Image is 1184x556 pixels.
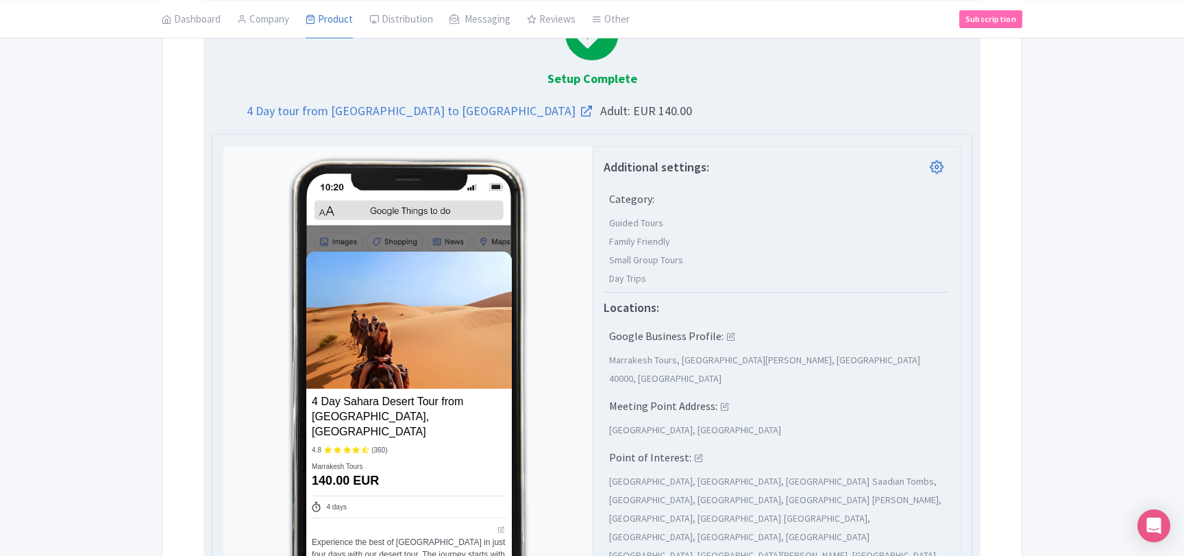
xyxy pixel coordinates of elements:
[609,424,781,436] span: [GEOGRAPHIC_DATA], [GEOGRAPHIC_DATA]
[306,252,512,389] img: 4%20days%20desert%20tours%20from%20marrakech.jpg
[547,71,637,86] span: Setup Complete
[959,10,1022,27] a: Subscription
[609,191,654,207] label: Category:
[609,398,717,414] label: Meeting Point Address:
[604,298,659,317] label: Locations:
[609,475,870,487] span: [GEOGRAPHIC_DATA], [GEOGRAPHIC_DATA], [GEOGRAPHIC_DATA]
[371,445,387,456] div: (360)
[592,101,959,120] span: Adult: EUR 140.00
[225,101,592,120] a: 4 Day tour from [GEOGRAPHIC_DATA] to [GEOGRAPHIC_DATA]
[609,354,920,385] span: Marrakesh Tours, [GEOGRAPHIC_DATA][PERSON_NAME], [GEOGRAPHIC_DATA] 40000, [GEOGRAPHIC_DATA]
[312,472,506,490] div: 140.00 EUR
[609,449,691,466] label: Point of Interest:
[609,235,670,247] span: Family Friendly
[609,217,663,229] span: Guided Tours
[609,328,724,344] label: Google Business Profile:
[609,272,646,285] span: Day Trips
[1137,509,1170,542] div: Open Intercom Messenger
[312,445,321,456] div: 4.8
[326,503,346,511] span: 4 days
[604,158,709,178] label: Additional settings:
[609,254,683,266] span: Small Group Tours
[312,394,495,439] div: 4 Day Sahara Desert Tour from [GEOGRAPHIC_DATA], [GEOGRAPHIC_DATA]
[312,461,362,472] div: Marrakesh Tours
